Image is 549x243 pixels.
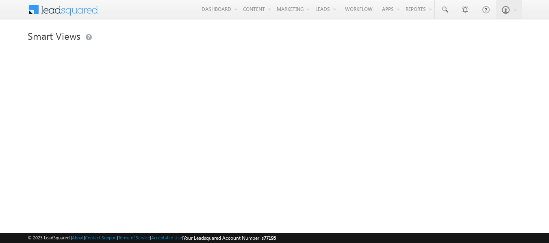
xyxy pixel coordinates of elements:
[85,235,117,240] a: Contact Support
[28,234,276,242] span: © 2025 LeadSquared | | | | |
[118,235,150,240] a: Terms of Service
[72,235,84,240] a: About
[183,235,276,241] span: Your Leadsquared Account Number is
[151,235,182,240] a: Acceptable Use
[264,235,276,241] span: 77195
[28,29,80,42] span: Smart Views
